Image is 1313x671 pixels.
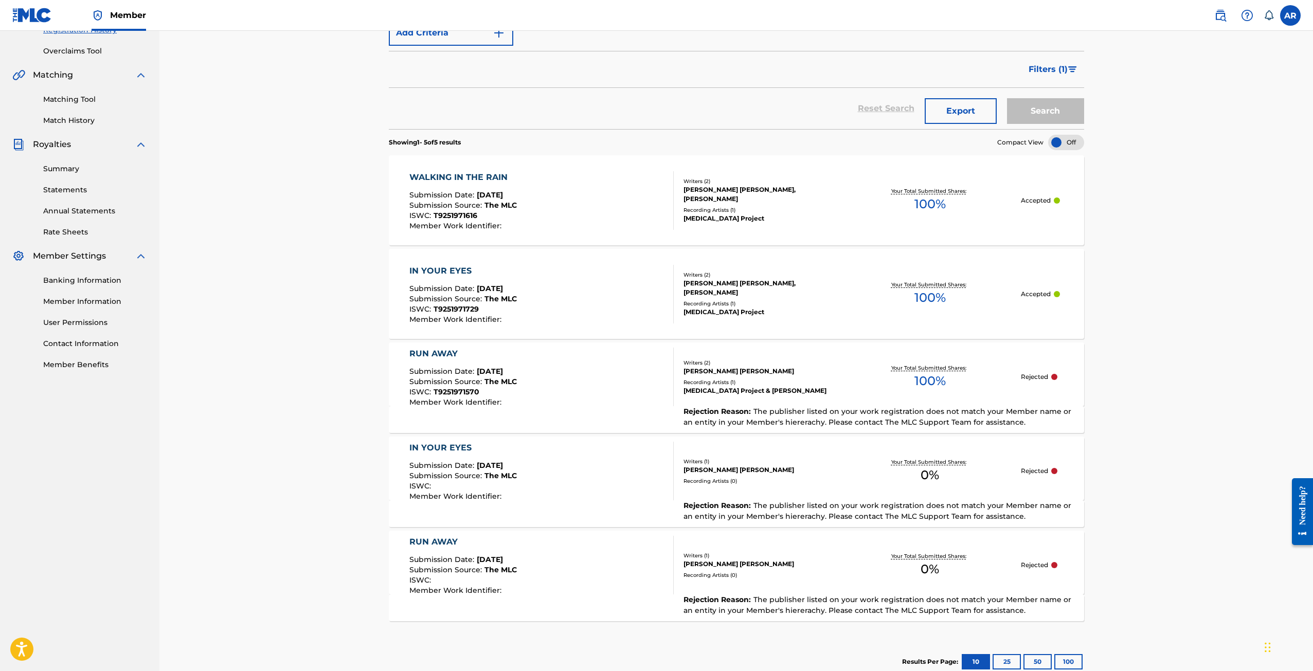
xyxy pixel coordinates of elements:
span: T9251971570 [434,387,479,396]
span: ISWC : [409,387,434,396]
a: Member Information [43,296,147,307]
span: Matching [33,69,73,81]
div: Help [1237,5,1257,26]
img: filter [1068,66,1077,72]
div: [PERSON_NAME] [PERSON_NAME] [684,559,839,569]
img: expand [135,69,147,81]
img: Top Rightsholder [92,9,104,22]
div: Recording Artists ( 1 ) [684,300,839,307]
img: expand [135,250,147,262]
div: Recording Artists ( 0 ) [684,477,839,485]
img: Member Settings [12,250,25,262]
div: Writers ( 1 ) [684,552,839,559]
button: 25 [993,654,1021,669]
span: Member [110,9,146,21]
span: Rejection Reason : [684,407,753,416]
div: [MEDICAL_DATA] Project [684,214,839,223]
span: Compact View [997,138,1044,147]
a: Public Search [1210,5,1231,26]
span: Royalties [33,138,71,151]
span: The publisher listed on your work registration does not match your Member name or an entity in yo... [684,501,1071,521]
span: [DATE] [477,461,503,470]
button: Filters (1) [1022,57,1084,82]
span: Filters ( 1 ) [1029,63,1068,76]
div: [PERSON_NAME] [PERSON_NAME] [684,465,839,475]
span: Rejection Reason : [684,501,753,510]
span: Submission Source : [409,565,484,574]
p: Your Total Submitted Shares: [891,364,969,372]
div: WALKING IN THE RAIN [409,171,517,184]
span: [DATE] [477,284,503,293]
p: Rejected [1021,372,1048,382]
p: Your Total Submitted Shares: [891,458,969,466]
span: Member Settings [33,250,106,262]
button: Export [925,98,997,124]
span: Submission Date : [409,367,477,376]
img: help [1241,9,1253,22]
div: Recording Artists ( 1 ) [684,378,839,386]
p: Your Total Submitted Shares: [891,552,969,560]
div: Recording Artists ( 1 ) [684,206,839,214]
img: MLC Logo [12,8,52,23]
div: Виджет чата [1262,622,1313,671]
p: Rejected [1021,466,1048,476]
p: Your Total Submitted Shares: [891,281,969,288]
a: RUN AWAYSubmission Date:[DATE]Submission Source:The MLCISWC:T9251971570Member Work Identifier:Wri... [389,342,1084,433]
span: 0 % [921,560,939,578]
span: [DATE] [477,190,503,200]
span: The MLC [484,201,517,210]
button: Add Criteria [389,20,513,46]
p: Accepted [1021,289,1051,299]
p: Your Total Submitted Shares: [891,187,969,195]
p: Rejected [1021,560,1048,570]
span: ISWC : [409,575,434,585]
span: Member Work Identifier : [409,492,504,501]
button: 100 [1054,654,1083,669]
span: [DATE] [477,555,503,564]
span: T9251971616 [434,211,477,220]
a: IN YOUR EYESSubmission Date:[DATE]Submission Source:The MLCISWC:Member Work Identifier:Writers (1... [389,437,1084,527]
p: Results Per Page: [902,657,961,666]
img: 9d2ae6d4665cec9f34b9.svg [493,27,505,39]
div: RUN AWAY [409,348,517,360]
iframe: Chat Widget [1262,622,1313,671]
a: Matching Tool [43,94,147,105]
span: Submission Date : [409,190,477,200]
span: Submission Source : [409,294,484,303]
div: [PERSON_NAME] [PERSON_NAME] [684,367,839,376]
a: Statements [43,185,147,195]
a: Rate Sheets [43,227,147,238]
a: User Permissions [43,317,147,328]
div: Writers ( 2 ) [684,359,839,367]
div: IN YOUR EYES [409,442,517,454]
div: [PERSON_NAME] [PERSON_NAME], [PERSON_NAME] [684,279,839,297]
span: ISWC : [409,211,434,220]
div: IN YOUR EYES [409,265,517,277]
span: Submission Source : [409,471,484,480]
span: Submission Date : [409,555,477,564]
img: Royalties [12,138,25,151]
p: Showing 1 - 5 of 5 results [389,138,461,147]
span: Member Work Identifier : [409,586,504,595]
span: Rejection Reason : [684,595,753,604]
span: The MLC [484,471,517,480]
a: Overclaims Tool [43,46,147,57]
span: The MLC [484,565,517,574]
span: The publisher listed on your work registration does not match your Member name or an entity in yo... [684,595,1071,615]
div: Writers ( 2 ) [684,177,839,185]
div: [MEDICAL_DATA] Project & [PERSON_NAME] [684,386,839,395]
span: Member Work Identifier : [409,397,504,407]
a: Match History [43,115,147,126]
span: Submission Source : [409,201,484,210]
a: Member Benefits [43,359,147,370]
span: Submission Date : [409,461,477,470]
span: Member Work Identifier : [409,315,504,324]
span: The MLC [484,294,517,303]
a: Summary [43,164,147,174]
div: Writers ( 1 ) [684,458,839,465]
p: Accepted [1021,196,1051,205]
div: Writers ( 2 ) [684,271,839,279]
span: 0 % [921,466,939,484]
div: RUN AWAY [409,536,517,548]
